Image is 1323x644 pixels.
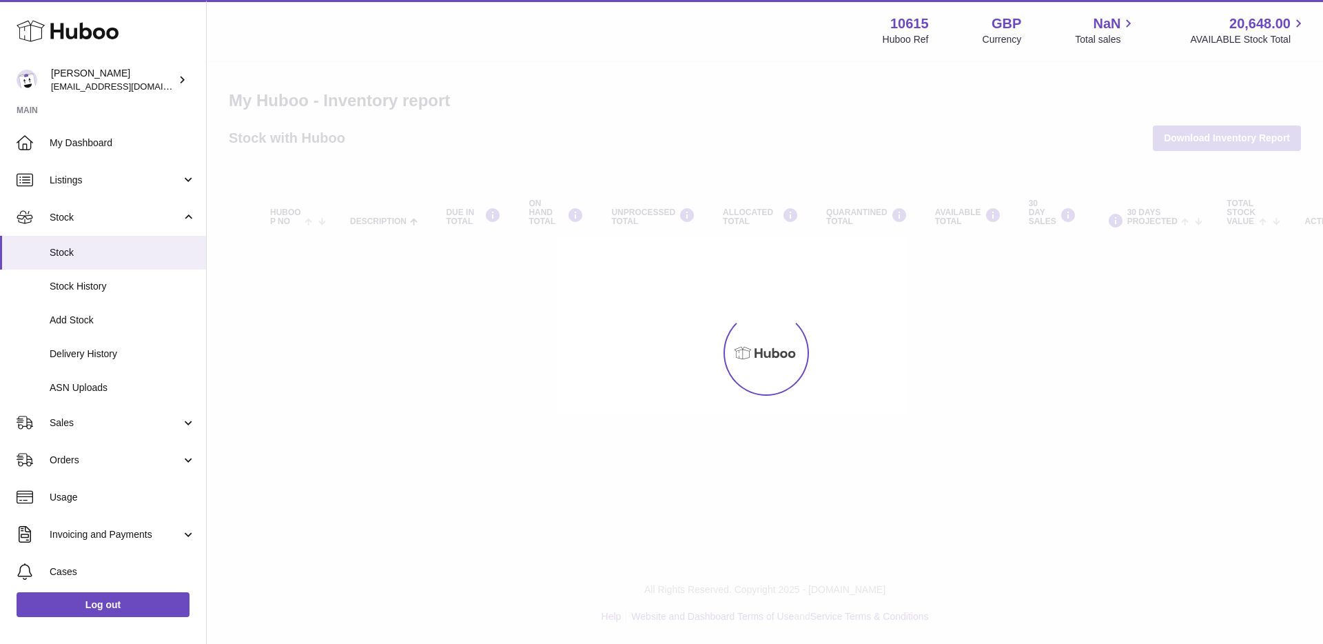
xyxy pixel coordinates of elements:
[51,67,175,93] div: [PERSON_NAME]
[50,416,181,430] span: Sales
[50,174,181,187] span: Listings
[992,14,1021,33] strong: GBP
[50,314,196,327] span: Add Stock
[50,454,181,467] span: Orders
[883,33,929,46] div: Huboo Ref
[50,211,181,224] span: Stock
[983,33,1022,46] div: Currency
[1229,14,1291,33] span: 20,648.00
[17,592,189,617] a: Log out
[51,81,203,92] span: [EMAIL_ADDRESS][DOMAIN_NAME]
[50,381,196,394] span: ASN Uploads
[50,565,196,578] span: Cases
[50,280,196,293] span: Stock History
[890,14,929,33] strong: 10615
[50,137,196,150] span: My Dashboard
[50,528,181,541] span: Invoicing and Payments
[1075,14,1136,46] a: NaN Total sales
[50,491,196,504] span: Usage
[1190,33,1306,46] span: AVAILABLE Stock Total
[50,246,196,259] span: Stock
[1093,14,1120,33] span: NaN
[1190,14,1306,46] a: 20,648.00 AVAILABLE Stock Total
[17,70,37,90] img: fulfillment@fable.com
[50,348,196,361] span: Delivery History
[1075,33,1136,46] span: Total sales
